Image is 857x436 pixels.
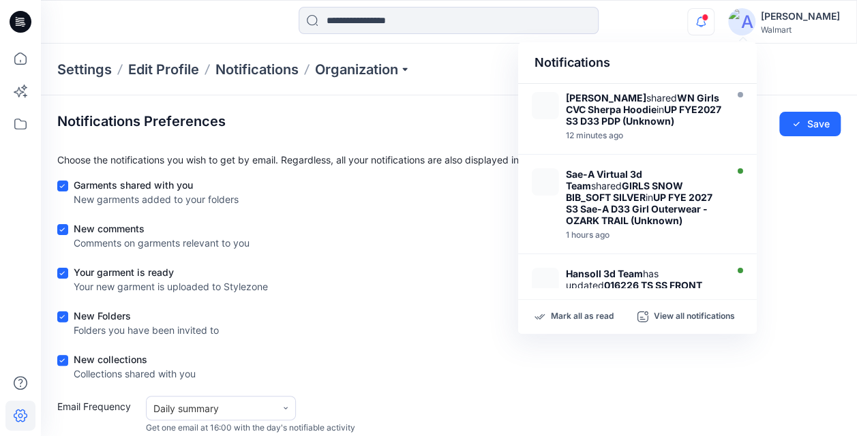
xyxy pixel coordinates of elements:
[74,323,219,337] div: Folders you have been invited to
[74,352,196,367] div: New collections
[57,113,226,129] h2: Notifications Preferences
[566,104,721,127] strong: UP FYE2027 S3 D33 PDP (Unknown)
[74,367,196,381] div: Collections shared with you
[74,221,250,236] div: New comments
[761,25,840,35] div: Walmart
[566,191,712,226] strong: UP FYE 2027 S3 Sae-A D33 Girl Outerwear - OZARK TRAIL (Unknown)
[74,265,268,279] div: Your garment is ready
[57,153,841,167] p: Choose the notifications you wish to get by email. Regardless, all your notifications are also di...
[74,192,239,206] div: New garments added to your folders
[566,268,643,279] strong: Hansoll 3d Team
[566,168,723,226] div: shared in
[566,168,642,191] strong: Sae-A Virtual 3d Team
[57,60,112,79] p: Settings
[566,180,683,203] strong: GIRLS SNOW BIB_SOFT SILVER
[566,279,702,314] strong: 016226 TS SS FRONT TWIST MINI DRESS
[566,131,723,140] div: Monday, September 08, 2025 01:41
[761,8,840,25] div: [PERSON_NAME]
[74,279,268,294] div: Your new garment is uploaded to Stylezone
[215,60,299,79] a: Notifications
[566,268,723,326] div: has updated with
[566,92,646,104] strong: [PERSON_NAME]
[779,112,841,136] button: Save
[153,401,269,416] div: Daily summary
[566,92,723,127] div: shared in
[518,42,757,84] div: Notifications
[532,92,559,119] img: WN Girls CVC Sherpa Hoodie
[74,309,219,323] div: New Folders
[74,178,239,192] div: Garments shared with you
[57,399,139,434] label: Email Frequency
[654,311,735,323] p: View all notifications
[566,92,719,115] strong: WN Girls CVC Sherpa Hoodie
[551,311,614,323] p: Mark all as read
[728,8,755,35] img: avatar
[146,422,355,434] span: Get one email at 16:00 with the day's notifiable activity
[532,168,559,196] img: GIRLS SNOW BIB_SOFT SILVER
[566,230,723,240] div: Monday, September 08, 2025 00:47
[532,268,559,295] img: 016226_PP_TS SS FRONT TWIST MINI DRESS_JSS
[128,60,199,79] a: Edit Profile
[74,236,250,250] div: Comments on garments relevant to you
